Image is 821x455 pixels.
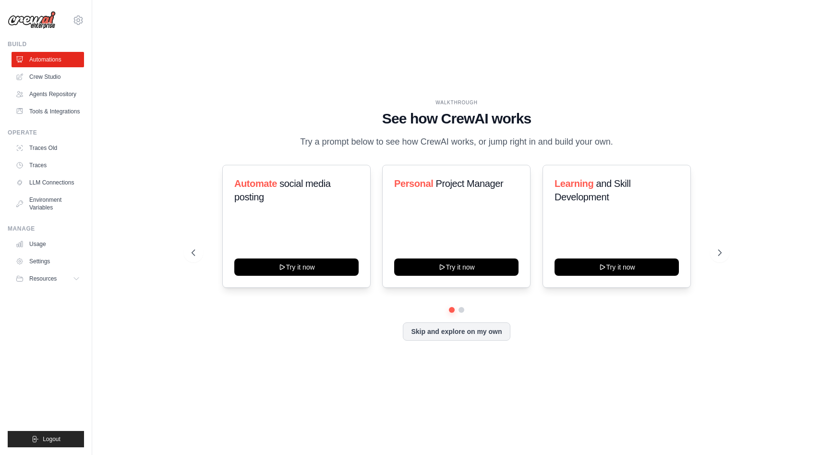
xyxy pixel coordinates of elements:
button: Logout [8,431,84,447]
a: Agents Repository [12,86,84,102]
a: Usage [12,236,84,252]
span: and Skill Development [555,178,630,202]
button: Try it now [555,258,679,276]
img: Logo [8,11,56,29]
h1: See how CrewAI works [192,110,722,127]
a: LLM Connections [12,175,84,190]
a: Traces Old [12,140,84,156]
div: WALKTHROUGH [192,99,722,106]
button: Try it now [234,258,359,276]
p: Try a prompt below to see how CrewAI works, or jump right in and build your own. [295,135,618,149]
button: Resources [12,271,84,286]
div: Operate [8,129,84,136]
span: social media posting [234,178,331,202]
span: Logout [43,435,60,443]
a: Environment Variables [12,192,84,215]
a: Traces [12,158,84,173]
button: Skip and explore on my own [403,322,510,341]
a: Crew Studio [12,69,84,85]
span: Project Manager [436,178,504,189]
div: Build [8,40,84,48]
button: Try it now [394,258,519,276]
span: Personal [394,178,433,189]
a: Settings [12,254,84,269]
a: Automations [12,52,84,67]
span: Learning [555,178,593,189]
span: Resources [29,275,57,283]
div: Manage [8,225,84,233]
a: Tools & Integrations [12,104,84,119]
span: Automate [234,178,277,189]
